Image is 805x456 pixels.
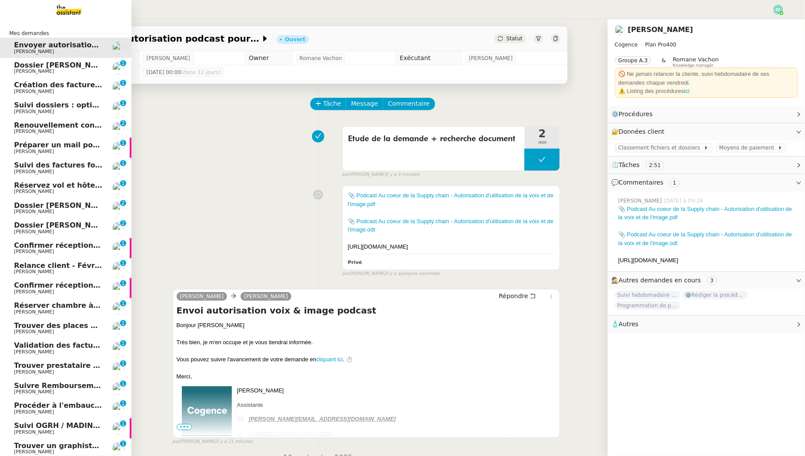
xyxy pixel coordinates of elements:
span: Suivi hebdomadaire des demandes en cours - septembre 2025 [615,291,681,299]
span: 🔗 [237,430,244,437]
small: [PERSON_NAME] [173,438,253,445]
span: Répondre [499,292,528,300]
span: Réservez vol et hôtel pour [GEOGRAPHIC_DATA] / [GEOGRAPHIC_DATA] // Banyan [14,181,332,189]
div: [URL][DOMAIN_NAME] [348,242,555,251]
h4: Envoi autorisation voix & image podcast [177,304,557,317]
span: [PERSON_NAME] [14,149,54,154]
span: [PERSON_NAME] [14,128,54,134]
span: Mes demandes [4,29,54,38]
div: 💬Commentaires 1 [608,174,805,191]
span: Tâches [619,161,640,168]
span: ••• [177,424,192,430]
span: 400 [667,42,677,48]
span: Dossier [PERSON_NAME] [14,201,111,210]
a: 📎 Podcast Au coeur de la Supply chain - Autorisation d'utilisation de la voix et de l'image.pdf [348,192,553,207]
span: [PERSON_NAME] [14,269,54,274]
span: [PERSON_NAME] [237,387,284,394]
span: Procéder à l'embauche d'[PERSON_NAME] [14,401,179,410]
p: 1 [121,381,125,388]
span: ⚙️ [611,109,657,119]
span: ⏲️ [611,161,672,168]
span: 🕵️ [611,277,721,284]
u: [PERSON_NAME][EMAIL_ADDRESS][DOMAIN_NAME] [249,416,396,422]
div: 🕵️Autres demandes en cours 3 [608,272,805,289]
span: [PERSON_NAME] [14,309,54,315]
span: [PERSON_NAME] [14,329,54,335]
span: [PERSON_NAME] [14,249,54,254]
img: users%2Fx9OnqzEMlAUNG38rkK8jkyzjKjJ3%2Favatar%2F1516609952611.jpeg [615,25,624,35]
img: users%2FCygQWYDBOPOznN603WeuNE1Nrh52%2Favatar%2F30207385-4d55-4b71-b239-1e3378469e4a [112,422,124,435]
button: Message [346,98,383,110]
nz-tag: 1 [670,178,680,187]
span: Etude de la demande + recherche document [348,132,520,146]
span: [PERSON_NAME] [14,449,54,455]
img: users%2FQNmrJKjvCnhZ9wRJPnUNc9lj8eE3%2Favatar%2F5ca36b56-0364-45de-a850-26ae83da85f1 [112,402,124,414]
span: [PERSON_NAME] [14,289,54,295]
td: Owner [245,51,292,65]
small: [PERSON_NAME] [342,171,420,178]
button: Tâche [310,98,347,110]
p: 1 [121,340,125,348]
span: Suivi des factures fournisseurs en attente de paiement - 1 septembre 2025 [14,161,312,169]
span: Knowledge manager [673,63,714,68]
span: Validation des factures consultants - août 2025 [14,341,202,349]
img: users%2FTtzP7AGpm5awhzgAzUtU1ot6q7W2%2Favatar%2Fb1ec9cbd-befd-4b0f-b4c2-375d59dbe3fa [112,282,124,294]
a: [PERSON_NAME] [241,292,291,300]
span: Classement fichiers et dossiers [618,143,704,152]
span: [PERSON_NAME] [14,89,54,94]
nz-badge-sup: 1 [120,140,126,146]
p: 2 [121,200,125,208]
span: Dossier [PERSON_NAME] : mutuelle / ordinateur [14,221,203,229]
span: Programmation de publications Linkedin - Septembre 2025 [615,301,681,310]
a: Linkedin : Cogence-consulting [249,430,332,437]
nz-tag: 2:51 [645,161,664,170]
span: Assistante [237,402,263,408]
nz-badge-sup: 2 [120,220,126,226]
span: Autres [619,321,638,328]
div: 🔐Données client [608,123,805,140]
p: 1 [121,280,125,288]
span: Autres demandes en cours [619,277,701,284]
span: Réserver chambre à [GEOGRAPHIC_DATA] [14,301,178,310]
p: 1 [121,420,125,428]
span: Préparer un mail pour la [GEOGRAPHIC_DATA] [14,141,195,149]
button: Répondre [496,291,539,301]
nz-badge-sup: 1 [120,240,126,246]
span: [PERSON_NAME] [14,349,54,355]
button: Commentaire [383,98,435,110]
div: Bonjour [PERSON_NAME] [177,321,557,330]
span: Confirmer réception demande de résiliation [14,241,187,249]
span: Plan Pro [645,42,666,48]
span: Dossier [PERSON_NAME] [14,61,111,69]
img: users%2FCygQWYDBOPOznN603WeuNE1Nrh52%2Favatar%2F30207385-4d55-4b71-b239-1e3378469e4a [112,262,124,274]
span: Commentaires [619,179,663,186]
a: [PERSON_NAME] [177,292,227,300]
a: [PERSON_NAME] [628,25,693,34]
p: 1 [121,160,125,168]
img: users%2FTtzP7AGpm5awhzgAzUtU1ot6q7W2%2Favatar%2Fb1ec9cbd-befd-4b0f-b4c2-375d59dbe3fa [112,242,124,254]
span: [PERSON_NAME] [469,54,513,63]
nz-badge-sup: 1 [120,160,126,166]
span: [PERSON_NAME] [14,429,54,435]
span: Tâche [323,99,341,109]
span: 🧴 [611,321,638,328]
span: [PERSON_NAME] [14,109,54,114]
span: 2 [525,128,560,139]
span: Envoyer autorisation podcast pour signature [14,41,191,49]
b: Privé [348,260,362,265]
img: users%2FSg6jQljroSUGpSfKFUOPmUmNaZ23%2Favatar%2FUntitled.png [112,222,124,234]
nz-badge-sup: 1 [120,381,126,387]
p: 1 [121,441,125,449]
span: [PERSON_NAME] [146,54,190,63]
nz-badge-sup: 1 [120,400,126,406]
nz-badge-sup: 2 [120,120,126,126]
div: Ouvert [285,37,305,42]
p: 1 [121,320,125,328]
img: svg [773,5,783,14]
span: Trouver un graphiste pour logo [14,442,137,450]
span: ⚙️Rédiger la procédure YouSign [682,291,748,299]
div: Très bien, je m'en occupe et je vous tiendrai informée. [177,338,557,347]
p: 2 [121,120,125,128]
small: [PERSON_NAME] [342,270,440,278]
